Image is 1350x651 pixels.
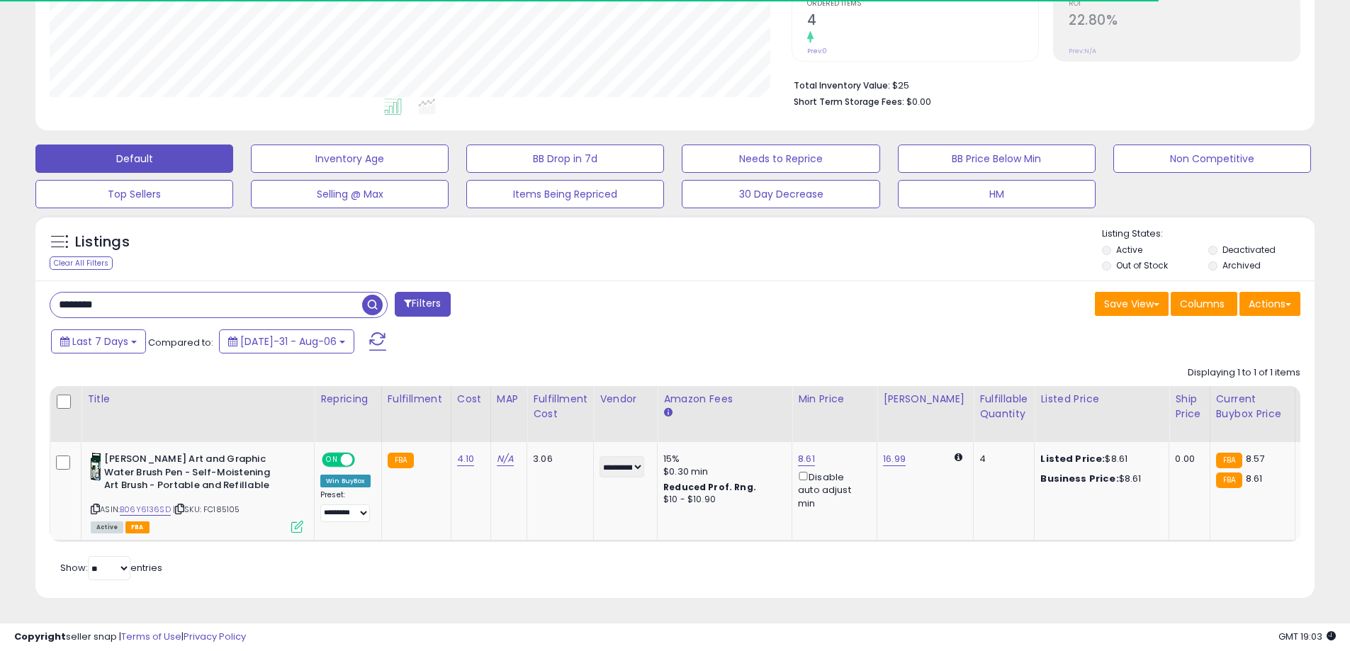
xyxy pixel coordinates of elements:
button: 30 Day Decrease [682,180,879,208]
div: Repricing [320,392,376,407]
div: Amazon Fees [663,392,786,407]
b: Business Price: [1040,472,1118,485]
a: 8.61 [798,452,815,466]
div: 15% [663,453,781,465]
label: Deactivated [1222,244,1276,256]
div: Vendor [600,392,651,407]
span: Last 7 Days [72,334,128,349]
button: [DATE]-31 - Aug-06 [219,329,354,353]
span: $0.00 [906,95,931,108]
button: BB Drop in 7d [466,145,664,173]
div: Preset: [320,490,371,522]
button: Non Competitive [1113,145,1311,173]
span: Compared to: [148,336,213,349]
span: Columns [1180,297,1225,311]
h2: 4 [807,12,1038,31]
th: CSV column name: cust_attr_2_Vendor [594,386,658,442]
small: Prev: N/A [1069,47,1096,55]
button: HM [898,180,1096,208]
div: Fulfillable Quantity [979,392,1028,421]
button: Inventory Age [251,145,449,173]
span: | SKU: FC185105 [173,504,240,515]
button: Default [35,145,233,173]
span: Show: entries [60,561,162,574]
small: FBA [388,453,414,468]
b: Listed Price: [1040,452,1105,465]
button: Save View [1095,292,1169,316]
span: All listings currently available for purchase on Amazon [91,521,123,533]
div: Displaying 1 to 1 of 1 items [1188,366,1300,380]
button: Selling @ Max [251,180,449,208]
span: 8.61 [1246,472,1263,485]
a: N/A [497,452,514,466]
a: 4.10 [457,452,475,466]
div: Current Buybox Price [1216,392,1289,421]
div: Cost [457,392,485,407]
button: Filters [395,292,450,317]
div: Fulfillment Cost [533,392,587,421]
div: Ship Price [1175,392,1203,421]
a: Terms of Use [121,630,181,643]
div: $8.61 [1040,453,1158,465]
button: Columns [1171,292,1237,316]
div: 0.00 [1175,453,1198,465]
span: 2025-08-14 19:03 GMT [1278,630,1336,643]
a: 16.99 [883,452,906,466]
div: MAP [497,392,521,407]
button: Top Sellers [35,180,233,208]
button: Items Being Repriced [466,180,664,208]
button: Actions [1239,292,1300,316]
div: $8.61 [1040,472,1158,485]
label: Active [1116,244,1142,256]
div: Clear All Filters [50,256,113,270]
label: Out of Stock [1116,259,1168,271]
span: FBA [125,521,150,533]
div: Min Price [798,392,871,407]
button: BB Price Below Min [898,145,1096,173]
a: B06Y6136SD [120,504,171,516]
div: [PERSON_NAME] [883,392,967,407]
h2: 22.80% [1069,12,1300,31]
label: Archived [1222,259,1261,271]
b: Short Term Storage Fees: [794,96,904,108]
span: [DATE]-31 - Aug-06 [240,334,337,349]
small: FBA [1216,472,1242,488]
div: seller snap | | [14,630,246,644]
div: Disable auto adjust min [798,469,866,510]
span: OFF [353,454,376,466]
div: ASIN: [91,453,303,531]
div: Fulfillment [388,392,445,407]
button: Needs to Reprice [682,145,879,173]
small: Amazon Fees. [663,407,672,419]
span: ON [323,454,341,466]
span: 8.57 [1246,452,1265,465]
button: Last 7 Days [51,329,146,353]
div: $10 - $10.90 [663,494,781,506]
b: Total Inventory Value: [794,79,890,91]
img: 41c575+r12L._SL40_.jpg [91,453,101,481]
small: Prev: 0 [807,47,827,55]
a: Privacy Policy [184,630,246,643]
div: 4 [979,453,1023,465]
b: Reduced Prof. Rng. [663,481,756,493]
h5: Listings [75,232,130,252]
small: FBA [1216,453,1242,468]
div: 3.06 [533,453,583,465]
b: [PERSON_NAME] Art and Graphic Water Brush Pen - Self-Moistening Art Brush - Portable and Refillable [104,453,276,496]
div: Listed Price [1040,392,1163,407]
div: Title [87,392,308,407]
li: $25 [794,76,1290,93]
div: Win BuyBox [320,475,371,487]
p: Listing States: [1102,227,1315,241]
div: $0.30 min [663,465,781,478]
strong: Copyright [14,630,66,643]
